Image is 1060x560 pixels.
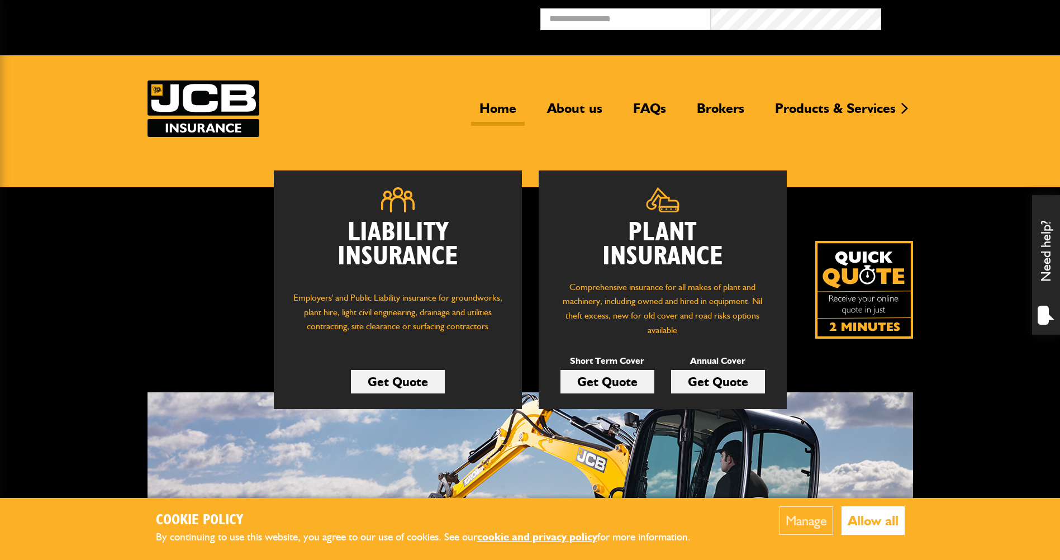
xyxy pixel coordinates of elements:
button: Broker Login [881,8,1052,26]
a: Get Quote [671,370,765,393]
a: Brokers [688,100,753,126]
a: Home [471,100,525,126]
p: Comprehensive insurance for all makes of plant and machinery, including owned and hired in equipm... [555,280,770,337]
img: Quick Quote [815,241,913,339]
a: Products & Services [767,100,904,126]
button: Manage [779,506,833,535]
p: Annual Cover [671,354,765,368]
img: JCB Insurance Services logo [148,80,259,137]
p: By continuing to use this website, you agree to our use of cookies. See our for more information. [156,529,709,546]
h2: Cookie Policy [156,512,709,529]
a: Get Quote [560,370,654,393]
div: Need help? [1032,195,1060,335]
h2: Plant Insurance [555,221,770,269]
a: Get Quote [351,370,445,393]
a: FAQs [625,100,674,126]
h2: Liability Insurance [291,221,505,280]
p: Employers' and Public Liability insurance for groundworks, plant hire, light civil engineering, d... [291,291,505,344]
a: cookie and privacy policy [477,530,597,543]
a: About us [539,100,611,126]
p: Short Term Cover [560,354,654,368]
button: Allow all [842,506,905,535]
a: Get your insurance quote isn just 2-minutes [815,241,913,339]
a: JCB Insurance Services [148,80,259,137]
